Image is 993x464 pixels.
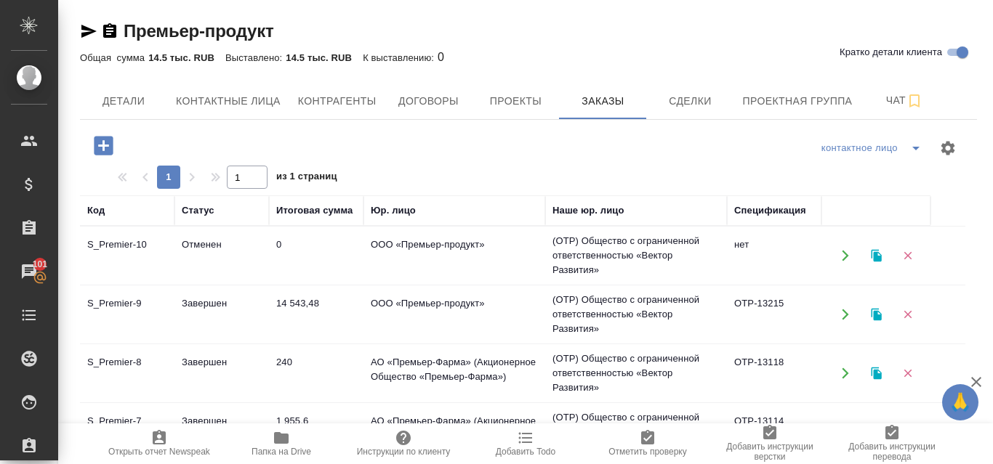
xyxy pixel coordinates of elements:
[174,407,269,457] td: Завершен
[869,91,939,110] span: Чат
[89,92,158,110] span: Детали
[568,92,638,110] span: Заказы
[727,230,821,281] td: нет
[252,447,311,457] span: Папка на Drive
[342,423,465,464] button: Инструкции по клиенту
[830,359,860,388] button: Открыть
[148,52,225,63] p: 14.5 тыс. RUB
[393,92,463,110] span: Договоры
[545,227,727,285] td: (OTP) Общество с ограниченной ответственностью «Вектор Развития»
[176,92,281,110] span: Контактные лица
[465,423,587,464] button: Добавить Todo
[587,423,709,464] button: Отметить проверку
[269,348,363,399] td: 240
[818,137,930,160] div: split button
[269,230,363,281] td: 0
[727,407,821,457] td: OTP-13114
[24,257,57,272] span: 101
[286,52,363,63] p: 14.5 тыс. RUB
[861,241,891,271] button: Клонировать
[174,289,269,340] td: Завершен
[174,230,269,281] td: Отменен
[840,441,944,462] span: Добавить инструкции перевода
[225,52,286,63] p: Выставлено:
[545,285,727,343] td: (OTP) Общество с ограниченной ответственностью «Вектор Развития»
[220,423,342,464] button: Папка на Drive
[861,418,891,447] button: Клонировать
[80,407,174,457] td: S_Premier-7
[80,289,174,340] td: S_Premier-9
[727,289,821,340] td: OTP-13215
[893,241,922,271] button: Удалить
[861,359,891,388] button: Клонировать
[942,384,978,420] button: 🙏
[481,92,550,110] span: Проекты
[357,447,451,457] span: Инструкции по клиенту
[174,348,269,399] td: Завершен
[830,241,860,271] button: Открыть
[930,131,965,166] span: Настроить таблицу
[269,289,363,340] td: 14 543,48
[717,441,822,462] span: Добавить инструкции верстки
[861,300,891,330] button: Клонировать
[655,92,725,110] span: Сделки
[709,423,831,464] button: Добавить инструкции верстки
[363,407,545,457] td: АО «Премьер-Фарма» (Акционерное Общество «Премьер-Фарма»)
[830,300,860,330] button: Открыть
[4,253,55,290] a: 101
[80,23,97,40] button: Скопировать ссылку для ЯМессенджера
[742,92,852,110] span: Проектная группа
[363,289,545,340] td: ООО «Премьер-продукт»
[363,348,545,399] td: АО «Премьер-Фарма» (Акционерное Общество «Премьер-Фарма»)
[298,92,377,110] span: Контрагенты
[906,92,923,110] svg: Подписаться
[98,423,220,464] button: Открыть отчет Newspeak
[496,447,555,457] span: Добавить Todo
[269,407,363,457] td: 1 955,6
[80,230,174,281] td: S_Premier-10
[734,203,806,218] div: Спецификация
[87,203,105,218] div: Код
[101,23,118,40] button: Скопировать ссылку
[840,45,942,60] span: Кратко детали клиента
[545,344,727,402] td: (OTP) Общество с ограниченной ответственностью «Вектор Развития»
[545,403,727,461] td: (OTP) Общество с ограниченной ответственностью «Вектор Развития»
[371,203,416,218] div: Юр. лицо
[727,348,821,399] td: OTP-13118
[80,348,174,399] td: S_Premier-8
[893,359,922,388] button: Удалить
[276,203,353,218] div: Итоговая сумма
[830,418,860,447] button: Открыть
[893,300,922,330] button: Удалить
[84,131,124,160] button: Добавить проект
[608,447,686,457] span: Отметить проверку
[363,52,438,63] p: К выставлению:
[80,52,148,63] p: Общая сумма
[948,387,973,418] span: 🙏
[80,49,977,66] div: 0
[276,168,337,189] span: из 1 страниц
[108,447,210,457] span: Открыть отчет Newspeak
[831,423,953,464] button: Добавить инструкции перевода
[124,21,274,41] a: Премьер-продукт
[893,418,922,447] button: Удалить
[363,230,545,281] td: ООО «Премьер-продукт»
[552,203,624,218] div: Наше юр. лицо
[182,203,214,218] div: Статус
